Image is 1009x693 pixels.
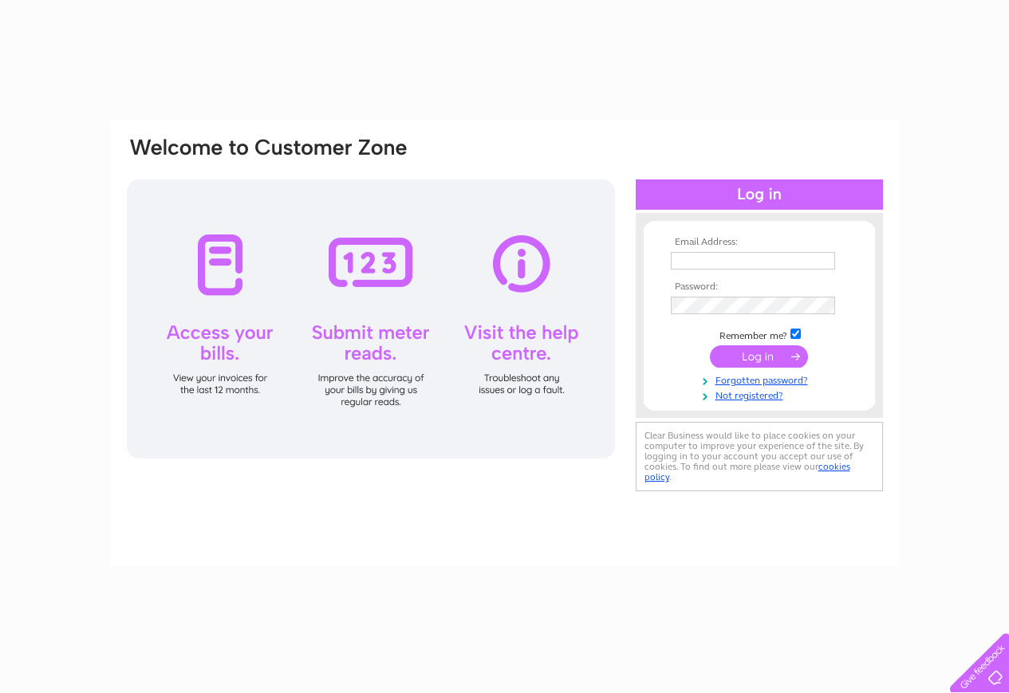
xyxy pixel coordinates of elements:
[644,461,850,482] a: cookies policy
[710,345,808,368] input: Submit
[667,326,852,342] td: Remember me?
[636,422,883,491] div: Clear Business would like to place cookies on your computer to improve your experience of the sit...
[671,387,852,402] a: Not registered?
[667,282,852,293] th: Password:
[671,372,852,387] a: Forgotten password?
[667,237,852,248] th: Email Address:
